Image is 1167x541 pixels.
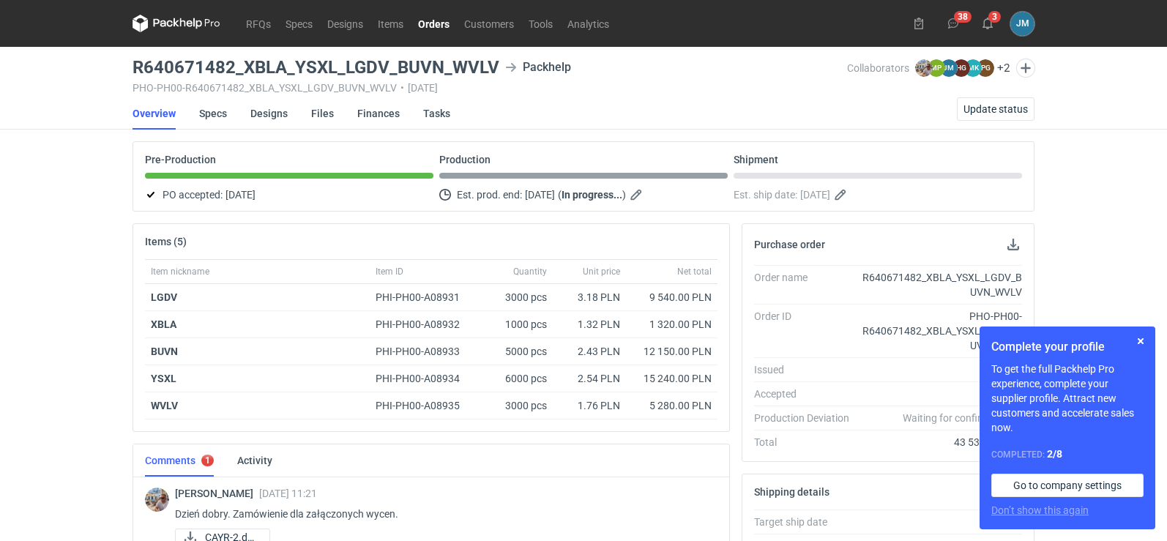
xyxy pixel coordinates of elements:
[583,266,620,277] span: Unit price
[505,59,571,76] div: Packhelp
[320,15,370,32] a: Designs
[861,362,1022,377] div: [DATE]
[952,59,970,77] figcaption: HG
[754,387,861,401] div: Accepted
[400,82,404,94] span: •
[439,154,491,165] p: Production
[754,362,861,377] div: Issued
[357,97,400,130] a: Finances
[1016,59,1035,78] button: Edit collaborators
[145,154,216,165] p: Pre-Production
[1132,332,1149,350] button: Skip for now
[480,284,553,311] div: 3000 pcs
[559,317,620,332] div: 1.32 PLN
[151,346,178,357] strong: BUVN
[963,104,1028,114] span: Update status
[754,411,861,425] div: Production Deviation
[734,186,1022,204] div: Est. ship date:
[376,290,474,305] div: PHI-PH00-A08931
[632,398,712,413] div: 5 280.00 PLN
[632,344,712,359] div: 12 150.00 PLN
[861,309,1022,353] div: PHO-PH00-R640671482_XBLA_YSXL_LGDV_BUVN_WVLV
[151,400,178,411] strong: WVLV
[145,186,433,204] div: PO accepted:
[734,154,778,165] p: Shipment
[521,15,560,32] a: Tools
[175,488,259,499] span: [PERSON_NAME]
[754,435,861,449] div: Total
[513,266,547,277] span: Quantity
[133,97,176,130] a: Overview
[145,444,214,477] a: Comments1
[175,505,706,523] p: Dzień dobry. Zamówienie dla załączonych wycen.
[559,398,620,413] div: 1.76 PLN
[1004,236,1022,253] button: Download PO
[376,398,474,413] div: PHI-PH00-A08935
[754,486,829,498] h2: Shipping details
[145,488,169,512] img: Michał Palasek
[1010,12,1034,36] div: Joanna Myślak
[559,344,620,359] div: 2.43 PLN
[151,291,177,303] strong: LGDV
[151,318,176,330] strong: XBLA
[480,338,553,365] div: 5000 pcs
[632,371,712,386] div: 15 240.00 PLN
[145,236,187,247] h2: Items (5)
[560,15,616,32] a: Analytics
[754,239,825,250] h2: Purchase order
[559,371,620,386] div: 2.54 PLN
[991,447,1144,462] div: Completed:
[622,189,626,201] em: )
[861,435,1022,449] div: 43 530.00 PLN
[800,186,830,204] span: [DATE]
[376,344,474,359] div: PHI-PH00-A08933
[629,186,646,204] button: Edit estimated production end date
[151,373,176,384] strong: YSXL
[861,270,1022,299] div: R640671482_XBLA_YSXL_LGDV_BUVN_WVLV
[976,12,999,35] button: 3
[133,59,499,76] h3: R640671482_XBLA_YSXL_LGDV_BUVN_WVLV
[559,290,620,305] div: 3.18 PLN
[480,311,553,338] div: 1000 pcs
[957,97,1034,121] button: Update status
[423,97,450,130] a: Tasks
[558,189,562,201] em: (
[133,15,220,32] svg: Packhelp Pro
[457,15,521,32] a: Customers
[991,338,1144,356] h1: Complete your profile
[311,97,334,130] a: Files
[376,266,403,277] span: Item ID
[754,515,861,529] div: Target ship date
[205,455,210,466] div: 1
[376,371,474,386] div: PHI-PH00-A08934
[411,15,457,32] a: Orders
[376,317,474,332] div: PHI-PH00-A08932
[278,15,320,32] a: Specs
[562,189,622,201] strong: In progress...
[225,186,256,204] span: [DATE]
[991,503,1089,518] button: Don’t show this again
[439,186,728,204] div: Est. prod. end:
[525,186,555,204] span: [DATE]
[754,270,861,299] div: Order name
[133,82,847,94] div: PHO-PH00-R640671482_XBLA_YSXL_LGDV_BUVN_WVLV [DATE]
[928,59,945,77] figcaption: MP
[632,290,712,305] div: 9 540.00 PLN
[903,411,1022,425] em: Waiting for confirmation...
[151,266,209,277] span: Item nickname
[991,474,1144,497] a: Go to company settings
[250,97,288,130] a: Designs
[1010,12,1034,36] button: JM
[964,59,982,77] figcaption: MK
[833,186,851,204] button: Edit estimated shipping date
[480,365,553,392] div: 6000 pcs
[861,387,1022,401] div: [DATE]
[259,488,317,499] span: [DATE] 11:21
[915,59,933,77] img: Michał Palasek
[997,61,1010,75] button: +2
[754,309,861,353] div: Order ID
[977,59,994,77] figcaption: PG
[199,97,227,130] a: Specs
